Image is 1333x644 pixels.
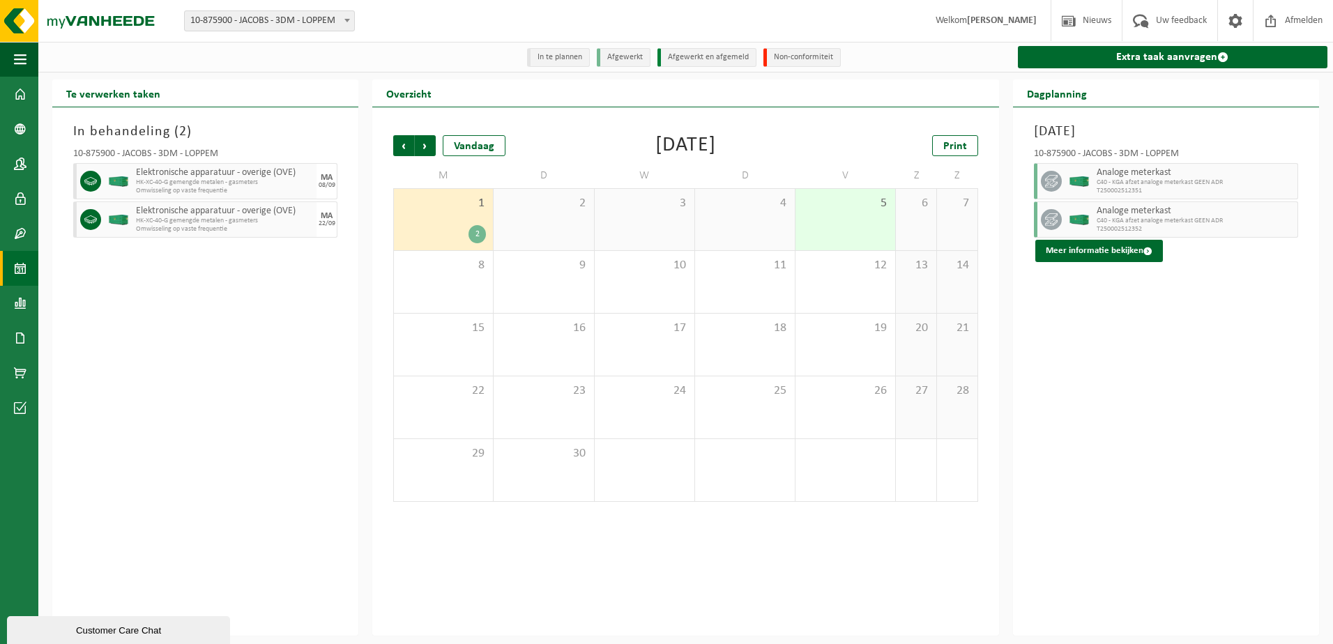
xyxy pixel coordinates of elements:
[903,258,929,273] span: 13
[802,383,888,399] span: 26
[136,178,313,187] span: HK-XC-40-G gemengde metalen - gasmeters
[944,321,970,336] span: 21
[903,383,929,399] span: 27
[401,383,486,399] span: 22
[527,48,590,67] li: In te plannen
[501,196,586,211] span: 2
[702,258,788,273] span: 11
[967,15,1037,26] strong: [PERSON_NAME]
[494,163,594,188] td: D
[179,125,187,139] span: 2
[655,135,716,156] div: [DATE]
[1013,79,1101,107] h2: Dagplanning
[695,163,795,188] td: D
[393,135,414,156] span: Vorige
[1018,46,1327,68] a: Extra taak aanvragen
[401,258,486,273] span: 8
[932,135,978,156] a: Print
[393,163,494,188] td: M
[903,196,929,211] span: 6
[657,48,756,67] li: Afgewerkt en afgemeld
[501,258,586,273] span: 9
[415,135,436,156] span: Volgende
[1069,215,1090,225] img: HK-XC-40-GN-00
[1035,240,1163,262] button: Meer informatie bekijken
[401,446,486,461] span: 29
[136,167,313,178] span: Elektronische apparatuur - overige (OVE)
[1069,176,1090,187] img: HK-XC-40-GN-00
[136,187,313,195] span: Omwisseling op vaste frequentie
[443,135,505,156] div: Vandaag
[944,196,970,211] span: 7
[136,225,313,233] span: Omwisseling op vaste frequentie
[795,163,896,188] td: V
[501,446,586,461] span: 30
[501,321,586,336] span: 16
[73,121,337,142] h3: In behandeling ( )
[108,176,129,187] img: HK-XC-40-GN-00
[501,383,586,399] span: 23
[52,79,174,107] h2: Te verwerken taken
[702,196,788,211] span: 4
[802,258,888,273] span: 12
[896,163,937,188] td: Z
[1097,217,1294,225] span: C40 - KGA afzet analoge meterkast GEEN ADR
[321,212,333,220] div: MA
[595,163,695,188] td: W
[319,220,335,227] div: 22/09
[401,196,486,211] span: 1
[469,225,486,243] div: 2
[903,321,929,336] span: 20
[943,141,967,152] span: Print
[372,79,445,107] h2: Overzicht
[944,258,970,273] span: 14
[937,163,978,188] td: Z
[1097,206,1294,217] span: Analoge meterkast
[1097,225,1294,233] span: T250002512352
[1097,187,1294,195] span: T250002512351
[802,321,888,336] span: 19
[185,11,354,31] span: 10-875900 - JACOBS - 3DM - LOPPEM
[1097,178,1294,187] span: C40 - KGA afzet analoge meterkast GEEN ADR
[602,196,687,211] span: 3
[319,182,335,189] div: 08/09
[184,10,355,31] span: 10-875900 - JACOBS - 3DM - LOPPEM
[763,48,841,67] li: Non-conformiteit
[702,321,788,336] span: 18
[602,258,687,273] span: 10
[1034,121,1298,142] h3: [DATE]
[136,206,313,217] span: Elektronische apparatuur - overige (OVE)
[108,215,129,225] img: HK-XC-40-GN-00
[1097,167,1294,178] span: Analoge meterkast
[597,48,650,67] li: Afgewerkt
[802,196,888,211] span: 5
[401,321,486,336] span: 15
[136,217,313,225] span: HK-XC-40-G gemengde metalen - gasmeters
[944,383,970,399] span: 28
[321,174,333,182] div: MA
[7,613,233,644] iframe: chat widget
[602,321,687,336] span: 17
[73,149,337,163] div: 10-875900 - JACOBS - 3DM - LOPPEM
[702,383,788,399] span: 25
[1034,149,1298,163] div: 10-875900 - JACOBS - 3DM - LOPPEM
[602,383,687,399] span: 24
